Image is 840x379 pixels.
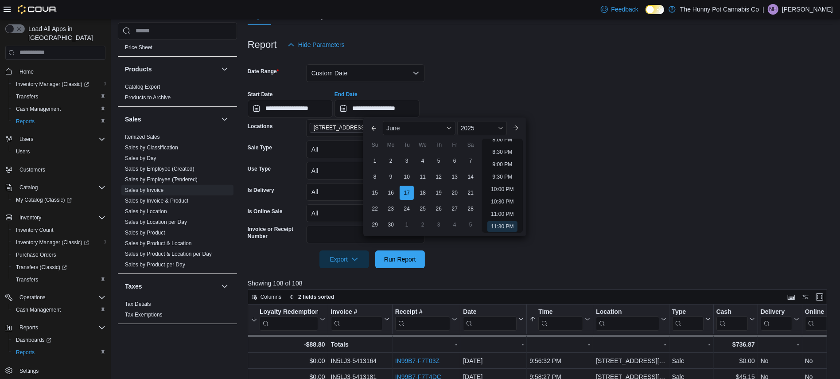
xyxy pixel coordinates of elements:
div: day-29 [368,218,382,232]
button: Catalog [16,182,41,193]
a: IN99B7-F7T03Z [395,357,439,364]
a: Purchase Orders [12,250,60,260]
a: Sales by Location [125,208,167,215]
div: [DATE] [463,356,524,366]
span: Export [325,250,364,268]
p: Showing 108 of 108 [248,279,833,288]
a: Sales by Classification [125,145,178,151]
button: Taxes [219,281,230,292]
span: Load All Apps in [GEOGRAPHIC_DATA] [25,24,105,42]
div: Tu [400,138,414,152]
span: Cash Management [12,305,105,315]
a: Inventory Manager (Classic) [12,79,93,90]
button: Users [16,134,37,145]
div: Delivery [761,308,792,316]
a: Sales by Product & Location [125,240,192,246]
a: Inventory Manager (Classic) [9,78,109,90]
div: day-11 [416,170,430,184]
div: day-1 [368,154,382,168]
div: day-2 [384,154,398,168]
button: All [306,204,425,222]
div: - [761,339,799,350]
span: Transfers [16,93,38,100]
button: Time [529,308,590,330]
div: [STREET_ADDRESS][PERSON_NAME] [596,356,666,366]
button: Next month [509,121,523,135]
input: Press the down key to enter a popover containing a calendar. Press the escape key to close the po... [334,100,420,117]
a: Sales by Day [125,155,156,161]
a: Inventory Manager (Classic) [9,236,109,249]
a: Catalog Export [125,84,160,90]
span: Reports [12,347,105,358]
div: Nathan Horner [768,4,778,15]
li: 11:30 PM [487,221,517,232]
span: Home [16,66,105,77]
a: Products to Archive [125,94,171,101]
div: Products [118,82,237,106]
div: - [529,339,590,350]
button: Cash Management [9,103,109,115]
label: End Date [334,91,358,98]
a: Tax Exemptions [125,312,163,318]
button: Receipt # [395,308,457,330]
div: Fr [447,138,462,152]
span: Transfers (Classic) [16,264,67,271]
a: Price Sheet [125,44,152,51]
span: Sales by Day [125,155,156,162]
div: day-21 [463,186,478,200]
button: Reports [9,346,109,359]
span: Dashboards [12,335,105,345]
div: Totals [331,339,389,350]
div: Cash [716,308,748,316]
span: Run Report [384,255,416,264]
a: Transfers (Classic) [12,262,70,273]
span: Sales by Employee (Created) [125,165,194,172]
div: 9:56:32 PM [529,356,590,366]
ul: Time [482,139,522,233]
span: Transfers [16,276,38,283]
div: We [416,138,430,152]
span: Customers [16,164,105,175]
span: Inventory Count [12,225,105,235]
div: - [672,339,711,350]
label: Date Range [248,68,279,75]
div: day-12 [432,170,446,184]
button: Custom Date [306,64,425,82]
span: Hide Parameters [298,40,345,49]
span: Sales by Invoice [125,187,163,194]
a: Inventory Manager (Classic) [12,237,93,248]
li: 8:30 PM [489,147,516,157]
a: Cash Management [12,104,64,114]
div: Type [672,308,704,330]
span: 2025 [461,125,474,132]
button: Loyalty Redemptions [251,308,325,330]
span: Tax Exemptions [125,311,163,318]
span: Reports [16,349,35,356]
a: Inventory Count [12,225,57,235]
div: Type [672,308,704,316]
span: Inventory Manager (Classic) [12,79,105,90]
a: Reports [12,347,38,358]
button: 2 fields sorted [286,292,338,302]
div: Invoice # [331,308,382,330]
span: NH [769,4,777,15]
li: 8:00 PM [489,134,516,145]
div: day-9 [384,170,398,184]
h3: Sales [125,115,141,124]
button: Transfers [9,274,109,286]
span: Catalog [19,184,38,191]
span: Transfers [12,274,105,285]
span: Reports [16,322,105,333]
label: Is Delivery [248,187,274,194]
button: Cash Management [9,304,109,316]
span: Purchase Orders [12,250,105,260]
a: Cash Management [12,305,64,315]
button: Inventory Count [9,224,109,236]
button: Operations [16,292,49,303]
a: Dashboards [12,335,55,345]
label: Start Date [248,91,273,98]
div: June, 2025 [367,153,478,233]
p: | [762,4,764,15]
button: Reports [2,321,109,334]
